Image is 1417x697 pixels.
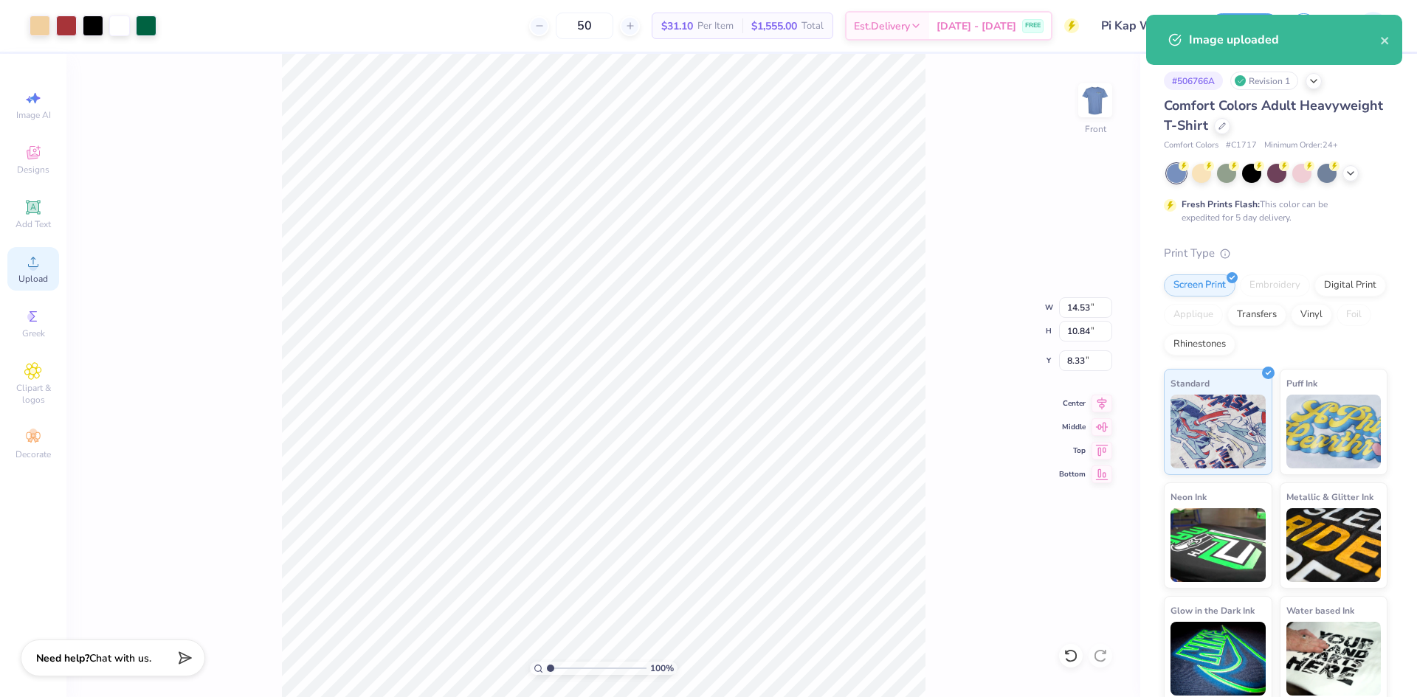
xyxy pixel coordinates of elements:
span: Chat with us. [89,651,151,665]
span: Est. Delivery [854,18,910,34]
strong: Need help? [36,651,89,665]
div: Foil [1337,304,1371,326]
span: Center [1059,398,1086,409]
div: # 506766A [1164,72,1223,90]
div: Front [1085,122,1106,136]
span: Per Item [697,18,734,34]
span: Glow in the Dark Ink [1171,603,1255,618]
input: – – [556,13,613,39]
img: Standard [1171,395,1266,468]
span: Decorate [15,448,51,460]
span: Top [1059,445,1086,456]
span: Clipart & logos [7,382,59,406]
span: Total [801,18,824,34]
div: Embroidery [1240,274,1310,297]
strong: Fresh Prints Flash: [1182,198,1260,210]
span: Metallic & Glitter Ink [1286,489,1373,504]
img: Water based Ink [1286,622,1382,696]
span: Comfort Colors Adult Heavyweight T-Shirt [1164,97,1383,134]
span: Bottom [1059,469,1086,479]
input: Untitled Design [1090,11,1199,41]
div: Revision 1 [1230,72,1298,90]
img: Front [1080,86,1110,115]
div: Print Type [1164,245,1387,262]
span: Add Text [15,218,51,230]
div: This color can be expedited for 5 day delivery. [1182,198,1363,224]
span: Designs [17,164,49,176]
div: Vinyl [1291,304,1332,326]
button: close [1380,31,1390,49]
span: $1,555.00 [751,18,797,34]
span: Neon Ink [1171,489,1207,504]
span: Water based Ink [1286,603,1354,618]
div: Image uploaded [1189,31,1380,49]
div: Transfers [1227,304,1286,326]
img: Metallic & Glitter Ink [1286,508,1382,582]
span: Upload [18,273,48,285]
div: Applique [1164,304,1223,326]
span: # C1717 [1226,139,1257,152]
span: Minimum Order: 24 + [1264,139,1338,152]
img: Glow in the Dark Ink [1171,622,1266,696]
span: Comfort Colors [1164,139,1218,152]
span: Standard [1171,375,1210,391]
span: FREE [1025,21,1041,31]
div: Rhinestones [1164,333,1235,356]
span: 100 % [650,662,674,675]
div: Screen Print [1164,274,1235,297]
span: $31.10 [661,18,693,34]
span: Puff Ink [1286,375,1317,391]
div: Digital Print [1314,274,1386,297]
span: Greek [22,327,45,339]
img: Neon Ink [1171,508,1266,582]
span: [DATE] - [DATE] [937,18,1016,34]
img: Puff Ink [1286,395,1382,468]
span: Image AI [16,109,51,121]
span: Middle [1059,422,1086,432]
